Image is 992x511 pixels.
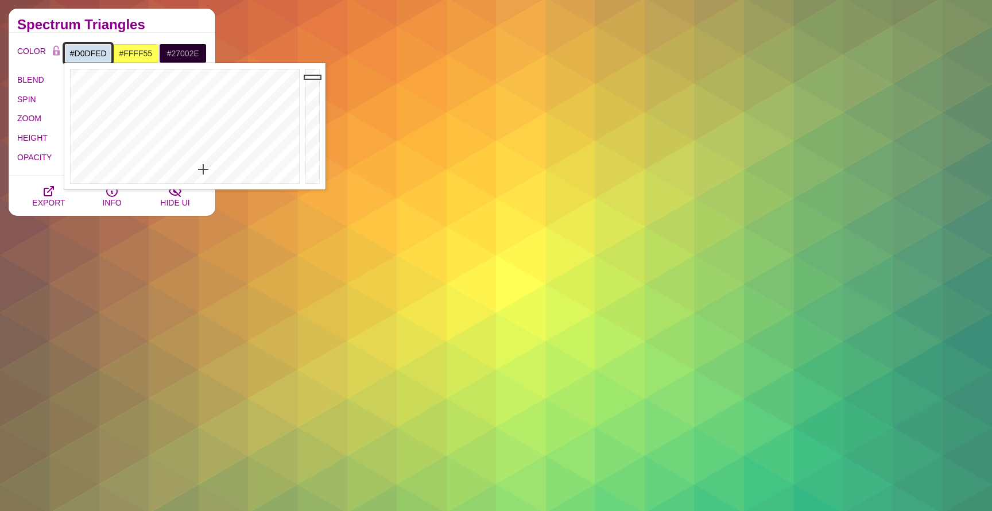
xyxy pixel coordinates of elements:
[102,198,121,207] span: INFO
[48,44,65,60] button: Color Lock
[17,130,65,145] label: HEIGHT
[17,44,48,63] label: COLOR
[17,72,65,87] label: BLEND
[80,176,144,216] button: INFO
[17,176,80,216] button: EXPORT
[32,198,65,207] span: EXPORT
[17,20,207,29] h2: Spectrum Triangles
[144,176,207,216] button: HIDE UI
[17,150,65,165] label: OPACITY
[17,92,65,107] label: SPIN
[17,111,65,126] label: ZOOM
[160,198,189,207] span: HIDE UI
